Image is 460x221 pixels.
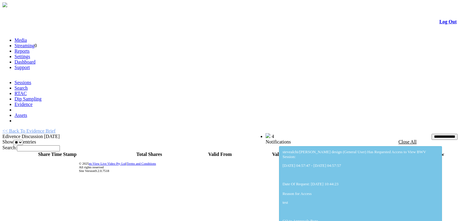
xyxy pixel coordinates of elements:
[15,91,27,96] a: RTAC
[272,134,274,139] span: 4
[15,65,30,70] a: Support
[184,134,253,138] span: Welcome, Nav Alchi design (Administrator)
[95,169,109,173] span: 9.2.0.7518
[439,19,457,24] a: Log Out
[398,139,416,144] a: Close All
[2,134,60,139] span: Edivence Discussion [DATE]
[112,151,186,157] th: Total Shares
[2,145,60,150] label: Search:
[15,43,34,48] a: Streaming
[15,54,30,59] a: Settings
[2,2,7,7] img: arrow-3.png
[266,139,445,145] div: Notifications
[13,140,23,145] select: Showentries
[15,48,30,54] a: Reports
[79,169,457,173] div: Site Version
[79,162,457,173] div: © 2025 | All rights reserved
[15,102,33,107] a: Evidence
[2,128,56,134] a: << Back To Evidence Brief
[282,163,439,168] p: [DATE] 04:57:47 - [DATE] 04:57:57
[2,151,112,157] th: Share Time Stamp
[2,139,36,144] label: Show entries
[15,113,27,118] a: Assets
[17,145,60,151] input: Search:
[15,85,28,91] a: Search
[15,59,35,64] a: Dashboard
[28,158,53,176] img: DigiCert Secured Site Seal
[266,133,270,138] img: bell25.png
[127,162,156,165] a: Terms and Conditions
[282,200,439,205] p: test
[34,43,37,48] span: 0
[15,80,31,85] a: Sessions
[15,38,27,43] a: Media
[15,96,41,101] a: Dip Sampling
[89,162,126,165] a: m-View Live Video Pty Ltd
